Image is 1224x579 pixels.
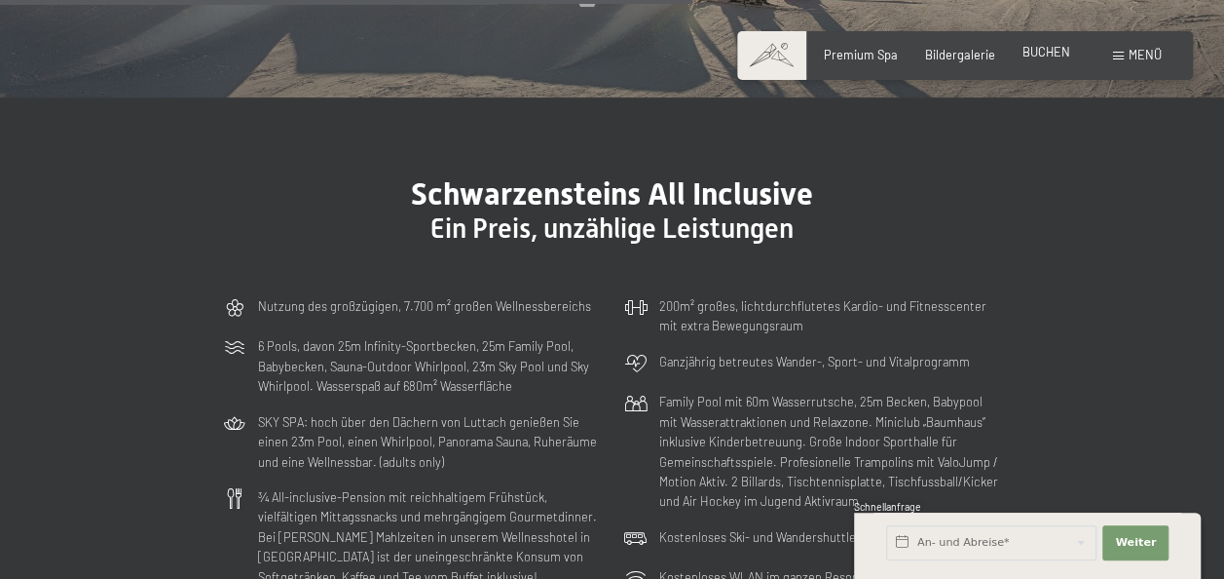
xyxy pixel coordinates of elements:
[411,175,813,212] span: Schwarzensteins All Inclusive
[1022,44,1070,59] a: BUCHEN
[659,296,1002,336] p: 200m² großes, lichtdurchflutetes Kardio- und Fitnesscenter mit extra Bewegungsraum
[258,336,601,396] p: 6 Pools, davon 25m Infinity-Sportbecken, 25m Family Pool, Babybecken, Sauna-Outdoor Whirlpool, 23...
[925,47,995,62] a: Bildergalerie
[1115,535,1156,551] span: Weiter
[258,296,591,316] p: Nutzung des großzügigen, 7.700 m² großen Wellnessbereichs
[659,352,970,371] p: Ganzjährig betreutes Wander-, Sport- und Vitalprogramm
[1129,47,1162,62] span: Menü
[1102,525,1168,560] button: Weiter
[258,412,601,472] p: SKY SPA: hoch über den Dächern von Luttach genießen Sie einen 23m Pool, einen Whirlpool, Panorama...
[659,527,856,547] p: Kostenloses Ski- und Wandershuttle
[824,47,898,62] a: Premium Spa
[430,212,794,245] span: Ein Preis, unzählige Leistungen
[854,501,921,513] span: Schnellanfrage
[659,392,1002,512] p: Family Pool mit 60m Wasserrutsche, 25m Becken, Babypool mit Wasserattraktionen und Relaxzone. Min...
